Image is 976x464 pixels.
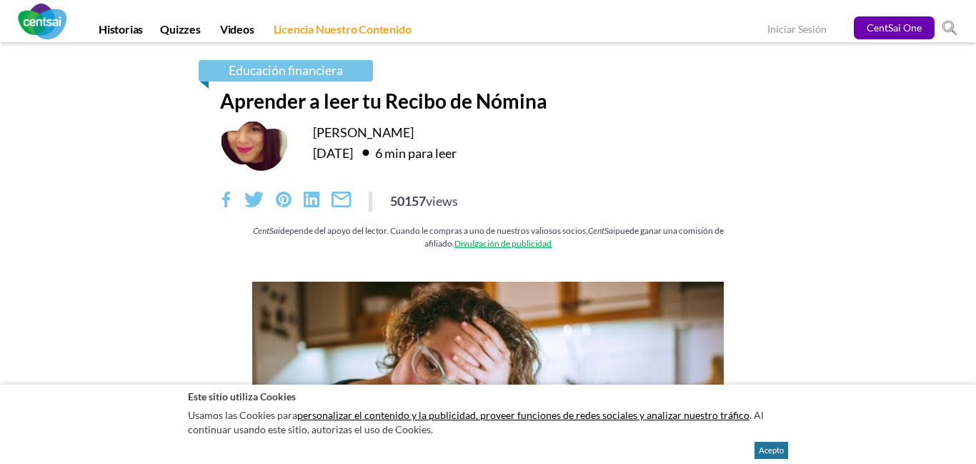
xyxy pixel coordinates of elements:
img: CentSai [18,4,66,39]
a: Divulgación de publicidad [454,238,552,249]
h2: Este sitio utiliza Cookies [188,390,788,403]
a: [PERSON_NAME] [313,124,414,140]
a: Educación financiera [199,60,373,82]
button: Acepto [755,442,788,459]
a: Iniciar Sesión [767,23,827,38]
em: CentSai [588,226,615,236]
div: 6 min para leer [355,141,457,164]
a: Historias [90,22,151,42]
div: depende del apoyo del lector. Cuando le compras a uno de nuestros valiosos socios, puede ganar un... [220,224,756,250]
span: views [426,193,458,209]
h1: Aprender a leer tu Recibo de Nómina [220,89,756,113]
a: Quizzes [151,22,209,42]
time: [DATE] [313,145,353,161]
a: Videos [211,22,263,42]
div: 50157 [390,192,458,210]
p: Usamos las Cookies para . Al continuar usando este sitio, autorizas el uso de Cookies. [188,405,788,440]
a: CentSai One [854,16,935,39]
em: CentSai [253,226,280,236]
a: Licencia Nuestro Contenido [265,22,420,42]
